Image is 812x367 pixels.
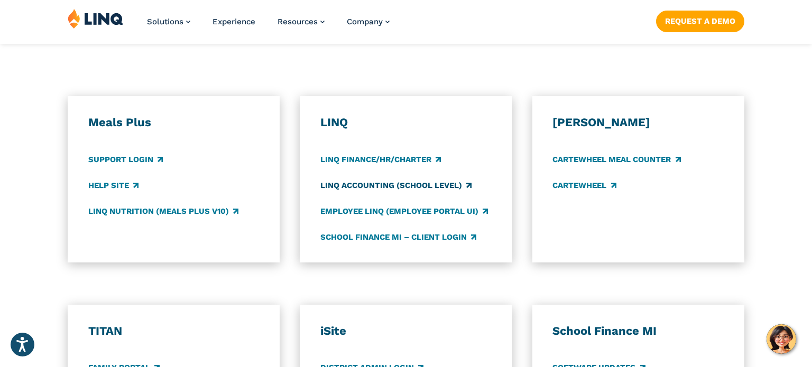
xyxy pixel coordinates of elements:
a: Experience [213,17,255,26]
a: Employee LINQ (Employee Portal UI) [320,205,488,217]
nav: Primary Navigation [147,8,390,43]
a: CARTEWHEEL Meal Counter [552,154,680,165]
a: Solutions [147,17,190,26]
a: CARTEWHEEL [552,180,616,191]
span: Company [347,17,383,26]
h3: Meals Plus [88,115,260,130]
button: Hello, have a question? Let’s chat. [767,324,796,354]
a: Help Site [88,180,139,191]
a: LINQ Nutrition (Meals Plus v10) [88,205,238,217]
a: LINQ Accounting (school level) [320,180,472,191]
h3: TITAN [88,324,260,338]
a: LINQ Finance/HR/Charter [320,154,441,165]
span: Solutions [147,17,183,26]
h3: [PERSON_NAME] [552,115,724,130]
h3: iSite [320,324,492,338]
a: Company [347,17,390,26]
a: Resources [278,17,325,26]
h3: School Finance MI [552,324,724,338]
nav: Button Navigation [656,8,744,32]
a: Request a Demo [656,11,744,32]
a: School Finance MI – Client Login [320,231,476,243]
h3: LINQ [320,115,492,130]
a: Support Login [88,154,163,165]
img: LINQ | K‑12 Software [68,8,124,29]
span: Resources [278,17,318,26]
